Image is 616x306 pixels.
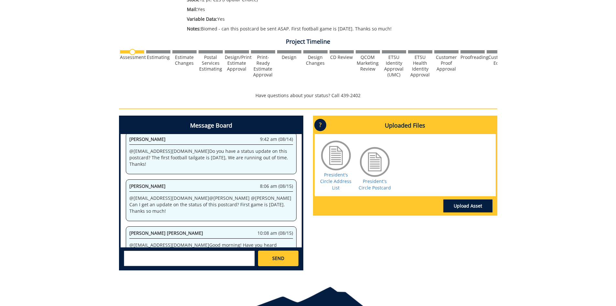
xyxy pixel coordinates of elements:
[382,54,406,78] div: ETSU Identity Approval (UMC)
[251,54,275,78] div: Print-Ready Estimate Approval
[258,251,298,266] a: SEND
[129,230,203,236] span: [PERSON_NAME] [PERSON_NAME]
[260,136,293,142] span: 9:42 am (08/14)
[129,148,293,167] p: @ [EMAIL_ADDRESS][DOMAIN_NAME] Do you have a status update on this postcard? The first football t...
[187,26,201,32] span: Notes:
[187,6,198,12] span: Mail:
[260,183,293,189] span: 8:06 am (08/15)
[320,172,351,191] a: President's Circle Address List
[129,136,166,142] span: [PERSON_NAME]
[225,54,249,72] div: Design/Print Estimate Approval
[124,251,255,266] textarea: messageToSend
[119,92,497,99] p: Have questions about your status? Call 439-2402
[120,54,144,60] div: Assessment
[359,178,391,191] a: President's Circle Postcard
[121,117,302,134] h4: Message Board
[129,242,293,255] p: @ [EMAIL_ADDRESS][DOMAIN_NAME] Good morning! Have you heard anything back from [PERSON_NAME]?
[303,54,328,66] div: Design Changes
[408,54,432,78] div: ETSU Health Identity Approval
[356,54,380,72] div: QCOM Marketing Review
[199,54,223,72] div: Postal Services Estimating
[187,16,217,22] span: Variable Data:
[460,54,485,60] div: Proofreading
[487,54,511,66] div: Customer Edits
[277,54,301,60] div: Design
[187,6,440,13] p: Yes
[119,39,497,45] h4: Project Timeline
[314,119,326,131] p: ?
[187,26,440,32] p: Biomed - can this postcard be sent ASAP. First football game is [DATE]. Thanks so much!
[129,183,166,189] span: [PERSON_NAME]
[129,195,293,214] p: @ [EMAIL_ADDRESS][DOMAIN_NAME] @[PERSON_NAME] @[PERSON_NAME] Can I get an update on the status of...
[129,49,135,55] img: no
[187,16,440,22] p: Yes
[257,230,293,236] span: 10:08 am (08/15)
[272,255,284,262] span: SEND
[146,54,170,60] div: Estimating
[330,54,354,60] div: CD Review
[434,54,459,72] div: Customer Proof Approval
[443,199,492,212] a: Upload Asset
[315,117,496,134] h4: Uploaded Files
[172,54,197,66] div: Estimate Changes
